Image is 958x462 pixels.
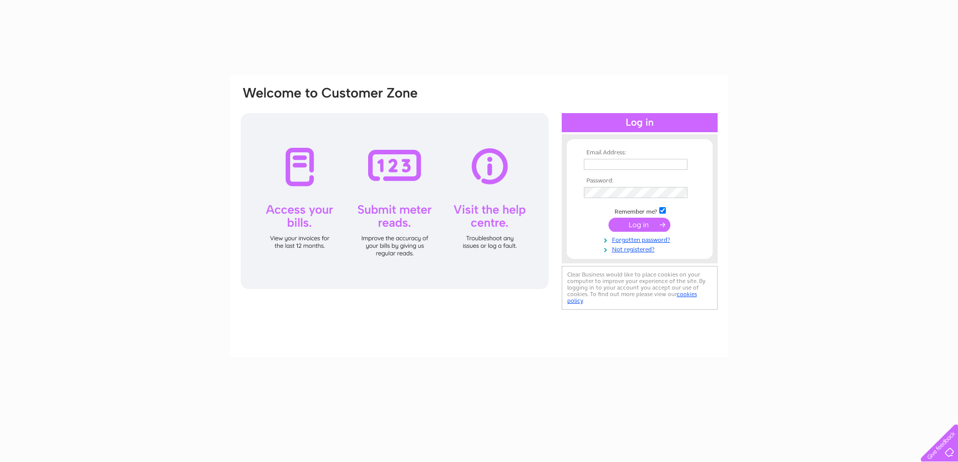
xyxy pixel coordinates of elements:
[584,234,698,244] a: Forgotten password?
[562,266,718,310] div: Clear Business would like to place cookies on your computer to improve your experience of the sit...
[581,206,698,216] td: Remember me?
[608,218,670,232] input: Submit
[584,244,698,253] a: Not registered?
[581,149,698,156] th: Email Address:
[581,177,698,184] th: Password:
[567,291,697,304] a: cookies policy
